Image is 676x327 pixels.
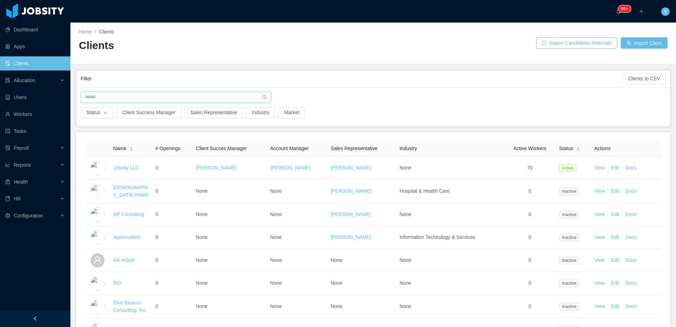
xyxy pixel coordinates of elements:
span: None [400,257,411,263]
td: 0 [503,226,556,249]
td: 0 [152,226,193,249]
img: 6a96eda0-fa44-11e7-9f69-c143066b1c39_5a5d5161a4f93-400w.png [90,230,105,245]
span: None [270,234,282,240]
div: Filter [81,72,622,85]
i: icon: bell [616,9,621,14]
i: icon: medicine-box [5,179,10,184]
sup: 429 [618,5,631,12]
div: Sort [576,146,580,150]
span: Active [559,164,576,172]
a: Docs [625,211,637,217]
span: Payroll [14,145,29,151]
span: Reports [14,162,31,168]
button: icon: usergroup-addImport Client [621,37,668,49]
span: None [270,257,282,263]
span: Hospital & Health Care [400,188,450,194]
a: Edit [611,165,619,171]
a: Edit [611,303,619,309]
span: None [331,257,342,263]
button: Clients to CSV [622,73,666,85]
i: icon: line-chart [5,162,10,167]
span: Configuration [14,213,43,218]
a: View [594,165,605,171]
a: AR Adjust [113,257,134,263]
i: icon: setting [5,213,10,218]
a: Edit [611,257,619,263]
a: BID [113,280,121,286]
td: 0 [152,157,193,180]
span: None [400,303,411,309]
td: 0 [503,272,556,295]
span: # Openings [155,146,181,151]
span: Clients [99,29,114,35]
span: Client Succes Manager [196,146,247,151]
a: [PERSON_NAME] [331,188,371,194]
span: Y [664,7,667,16]
span: None [331,303,342,309]
button: Sales Representative [184,107,243,118]
a: View [594,211,605,217]
a: [PERSON_NAME] [331,211,371,217]
span: Sales Representative [331,146,377,151]
img: 6a98c4f0-fa44-11e7-92f0-8dd2fe54cc72_5a5e2f7bcfdbd-400w.png [90,276,105,290]
span: None [196,303,207,309]
a: View [594,188,605,194]
span: Inactive [559,234,579,241]
td: 70 [503,157,556,180]
span: Status [559,145,573,152]
a: Jobsity LLC [113,165,139,171]
a: icon: robotUsers [5,90,65,104]
span: None [196,280,207,286]
a: Home [79,29,92,35]
span: Inactive [559,187,579,195]
span: Inactive [559,303,579,310]
span: None [196,234,207,240]
a: Docs [625,165,637,171]
button: Statusicon: down [81,107,113,118]
span: None [270,280,282,286]
h2: Clients [79,38,373,53]
td: 0 [152,203,193,226]
span: Information Technology & Services [400,234,475,240]
a: Docs [625,303,637,309]
td: 0 [152,249,193,272]
td: 0 [503,295,556,319]
a: [PERSON_NAME] [331,234,371,240]
a: Edit [611,234,619,240]
span: / [95,29,96,35]
span: Inactive [559,211,579,218]
a: icon: auditClients [5,56,65,70]
span: None [196,188,207,194]
span: None [400,165,411,171]
a: Docs [625,257,637,263]
a: [PERSON_NAME] [270,165,311,171]
span: Industry [400,146,417,151]
span: None [196,257,207,263]
span: Name [113,145,126,152]
td: 0 [152,295,193,319]
td: 0 [503,203,556,226]
button: Industry [246,107,275,118]
button: Market [278,107,305,118]
span: None [400,211,411,217]
td: 0 [503,249,556,272]
span: Allocation [14,78,35,83]
a: Docs [625,280,637,286]
a: icon: pie-chartDashboard [5,23,65,37]
i: icon: book [5,196,10,201]
a: Docs [625,234,637,240]
a: icon: appstoreApps [5,39,65,54]
a: [PERSON_NAME] [331,165,371,171]
span: Account Manager [270,146,309,151]
a: [DEMOGRAPHIC_DATA] Health [113,185,149,198]
a: View [594,257,605,263]
td: 0 [152,180,193,203]
img: 6a95fc60-fa44-11e7-a61b-55864beb7c96_5a5d513336692-400w.png [90,208,105,222]
span: Health [14,179,28,185]
div: Sort [129,146,133,150]
span: None [196,211,207,217]
a: View [594,234,605,240]
i: icon: solution [5,78,10,83]
img: 6a8e90c0-fa44-11e7-aaa7-9da49113f530_5a5d50e77f870-400w.png [90,184,105,198]
span: None [400,280,411,286]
